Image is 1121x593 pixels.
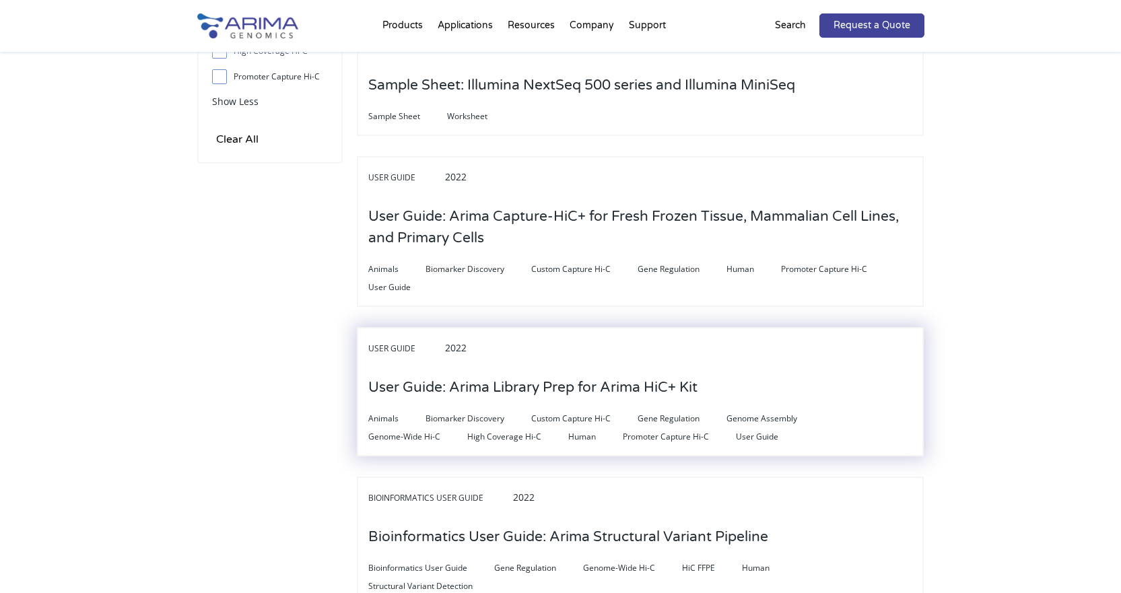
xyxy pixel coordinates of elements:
[368,380,698,395] a: User Guide: Arima Library Prep for Arima HiC+ Kit
[368,261,426,277] span: Animals
[513,491,535,503] span: 2022
[775,17,806,34] p: Search
[368,170,442,186] span: User Guide
[368,65,795,106] h3: Sample Sheet: Illumina NextSeq 500 series and Illumina MiniSeq
[368,530,768,545] a: Bioinformatics User Guide: Arima Structural Variant Pipeline
[368,429,467,445] span: Genome-Wide Hi-C
[494,560,583,576] span: Gene Regulation
[467,429,568,445] span: High Coverage Hi-C
[447,108,514,125] span: Worksheet
[736,429,805,445] span: User Guide
[212,67,328,87] label: Promoter Capture Hi-C
[456,39,477,52] span: 2023
[819,13,924,38] a: Request a Quote
[197,13,298,38] img: Arima-Genomics-logo
[368,108,447,125] span: Sample Sheet
[742,560,796,576] span: Human
[638,411,726,427] span: Gene Regulation
[368,341,442,357] span: User Guide
[638,261,726,277] span: Gene Regulation
[368,231,912,246] a: User Guide: Arima Capture-HiC+ for Fresh Frozen Tissue, Mammalian Cell Lines, and Primary Cells
[368,411,426,427] span: Animals
[368,560,494,576] span: Bioinformatics User Guide
[212,95,259,108] span: Show Less
[531,411,638,427] span: Custom Capture Hi-C
[531,261,638,277] span: Custom Capture Hi-C
[726,261,781,277] span: Human
[212,130,263,149] input: Clear All
[445,170,467,183] span: 2022
[368,516,768,558] h3: Bioinformatics User Guide: Arima Structural Variant Pipeline
[426,411,531,427] span: Biomarker Discovery
[583,560,682,576] span: Genome-Wide Hi-C
[426,261,531,277] span: Biomarker Discovery
[726,411,824,427] span: Genome Assembly
[368,367,698,409] h3: User Guide: Arima Library Prep for Arima HiC+ Kit
[368,196,912,259] h3: User Guide: Arima Capture-HiC+ for Fresh Frozen Tissue, Mammalian Cell Lines, and Primary Cells
[368,490,510,506] span: Bioinformatics User Guide
[682,560,742,576] span: HiC FFPE
[445,341,467,354] span: 2022
[368,279,438,295] span: User Guide
[623,429,736,445] span: Promoter Capture Hi-C
[781,261,894,277] span: Promoter Capture Hi-C
[368,78,795,93] a: Sample Sheet: Illumina NextSeq 500 series and Illumina MiniSeq
[568,429,623,445] span: Human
